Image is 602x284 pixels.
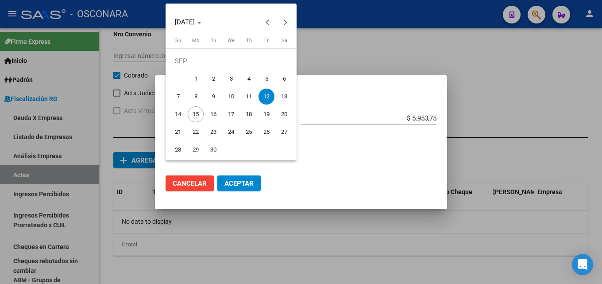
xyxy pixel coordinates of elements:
button: September 5, 2025 [258,70,275,88]
button: September 24, 2025 [222,123,240,141]
span: Sa [282,38,287,43]
button: September 26, 2025 [258,123,275,141]
span: 24 [223,124,239,140]
span: 2 [205,71,221,87]
button: September 8, 2025 [187,88,205,105]
span: 10 [223,89,239,105]
span: 29 [188,142,204,158]
span: Tu [211,38,216,43]
span: 9 [205,89,221,105]
div: Open Intercom Messenger [572,254,593,275]
span: Fr [264,38,269,43]
button: Choose month and year [171,14,205,30]
span: 15 [188,106,204,122]
button: September 7, 2025 [169,88,187,105]
span: Mo [192,38,199,43]
button: September 18, 2025 [240,105,258,123]
button: September 29, 2025 [187,141,205,159]
span: 26 [259,124,274,140]
button: September 9, 2025 [205,88,222,105]
button: September 3, 2025 [222,70,240,88]
button: September 17, 2025 [222,105,240,123]
button: September 11, 2025 [240,88,258,105]
span: 12 [259,89,274,105]
span: 4 [241,71,257,87]
span: 25 [241,124,257,140]
span: 28 [170,142,186,158]
button: September 10, 2025 [222,88,240,105]
button: September 14, 2025 [169,105,187,123]
button: September 21, 2025 [169,123,187,141]
span: 17 [223,106,239,122]
span: 27 [276,124,292,140]
span: [DATE] [175,18,195,26]
button: September 13, 2025 [275,88,293,105]
span: 16 [205,106,221,122]
button: Next month [277,13,294,31]
button: September 4, 2025 [240,70,258,88]
span: 18 [241,106,257,122]
button: September 1, 2025 [187,70,205,88]
span: Su [175,38,181,43]
span: 20 [276,106,292,122]
button: September 19, 2025 [258,105,275,123]
span: 3 [223,71,239,87]
button: September 22, 2025 [187,123,205,141]
button: Previous month [259,13,277,31]
button: September 30, 2025 [205,141,222,159]
button: September 6, 2025 [275,70,293,88]
button: September 27, 2025 [275,123,293,141]
button: September 25, 2025 [240,123,258,141]
span: 6 [276,71,292,87]
button: September 12, 2025 [258,88,275,105]
span: 23 [205,124,221,140]
span: 5 [259,71,274,87]
span: 1 [188,71,204,87]
span: We [228,38,235,43]
span: 11 [241,89,257,105]
button: September 2, 2025 [205,70,222,88]
button: September 28, 2025 [169,141,187,159]
span: 7 [170,89,186,105]
span: 19 [259,106,274,122]
span: 22 [188,124,204,140]
td: SEP [169,52,293,70]
span: 13 [276,89,292,105]
span: 14 [170,106,186,122]
button: September 16, 2025 [205,105,222,123]
span: 8 [188,89,204,105]
span: Th [246,38,252,43]
button: September 20, 2025 [275,105,293,123]
button: September 23, 2025 [205,123,222,141]
span: 21 [170,124,186,140]
button: September 15, 2025 [187,105,205,123]
span: 30 [205,142,221,158]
